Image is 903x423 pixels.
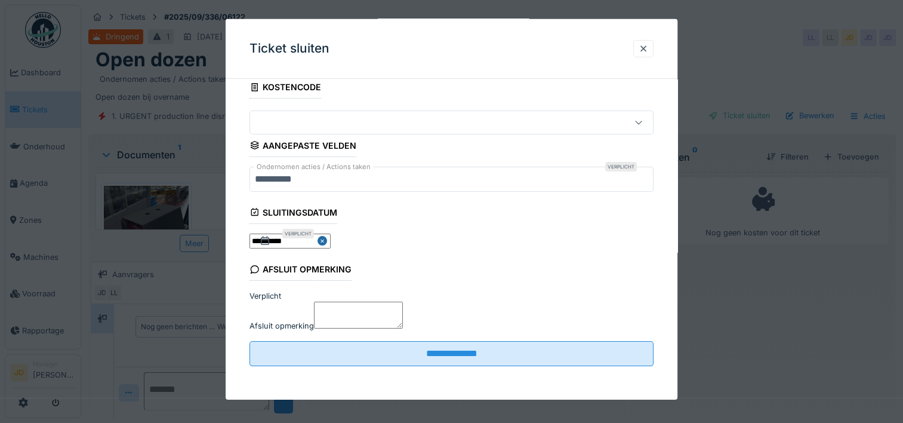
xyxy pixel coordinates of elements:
[282,229,314,238] div: Verplicht
[605,162,637,171] div: Verplicht
[249,41,329,56] h3: Ticket sluiten
[249,320,314,332] label: Afsluit opmerking
[249,290,654,302] div: Verplicht
[249,78,321,99] div: Kostencode
[249,204,337,224] div: Sluitingsdatum
[254,162,373,172] label: Ondernomen acties / Actions taken
[318,234,331,249] button: Close
[249,260,352,281] div: Afsluit opmerking
[249,136,356,157] div: Aangepaste velden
